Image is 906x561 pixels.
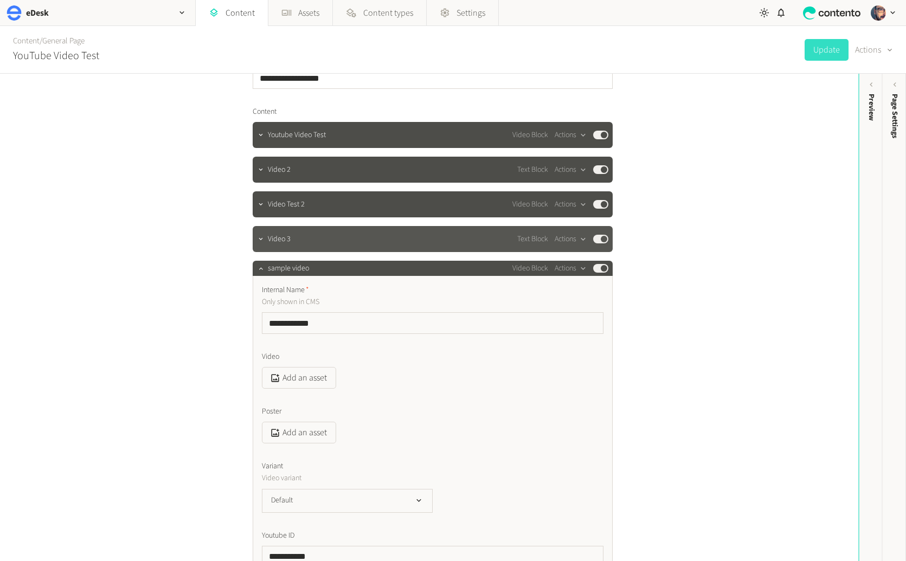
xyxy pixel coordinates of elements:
[262,530,294,541] span: Youtube ID
[262,406,281,417] span: Poster
[268,199,305,210] span: Video Test 2
[262,285,309,296] span: Internal Name
[457,7,485,20] span: Settings
[512,263,548,274] span: Video Block
[363,7,413,20] span: Content types
[262,351,279,363] span: Video
[871,5,886,21] img: Josh Angell
[262,367,336,389] button: Add an asset
[865,94,877,121] div: Preview
[555,262,587,275] button: Actions
[517,164,548,176] span: Text Block
[555,233,587,246] button: Actions
[262,472,509,484] p: Video variant
[262,461,283,472] span: Variant
[7,5,22,21] img: eDesk
[268,164,291,176] span: Video 2
[268,234,291,245] span: Video 3
[555,163,587,176] button: Actions
[40,35,42,47] span: /
[268,263,309,274] span: sample video
[555,198,587,211] button: Actions
[262,422,336,443] button: Add an asset
[26,7,49,20] h2: eDesk
[262,296,509,308] p: Only shown in CMS
[517,234,548,245] span: Text Block
[512,199,548,210] span: Video Block
[253,106,277,118] span: Content
[855,39,893,61] button: Actions
[889,94,901,138] span: Page Settings
[13,48,99,64] h2: YouTube Video Test
[555,128,587,141] button: Actions
[268,130,326,141] span: Youtube Video Test
[13,35,40,47] a: Content
[805,39,849,61] button: Update
[262,489,433,513] button: Default
[42,35,85,47] a: General Page
[512,130,548,141] span: Video Block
